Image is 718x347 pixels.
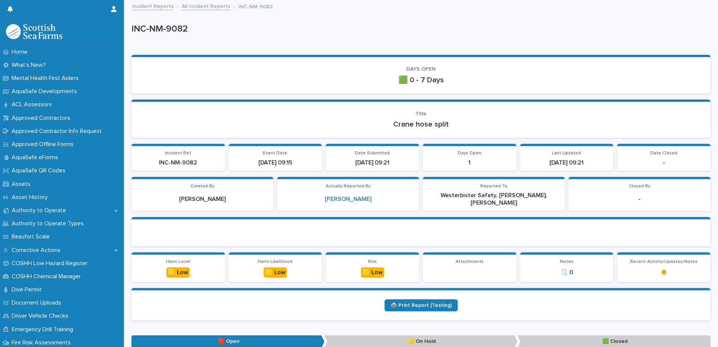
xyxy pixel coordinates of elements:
[355,151,390,155] span: Date Submitted
[427,192,560,206] p: Westerbister Safety, [PERSON_NAME], [PERSON_NAME]
[629,184,650,189] span: Closed By
[385,299,458,311] a: 🖨️ Print Report (Testing)
[9,141,80,148] p: Approved Offline Forms
[621,269,706,276] p: ✴️
[136,196,269,203] p: [PERSON_NAME]
[415,111,427,116] span: Title
[264,267,287,278] div: 🟨 Low
[525,159,609,166] p: [DATE] 09:21
[406,66,436,72] span: DAYS OPEN
[131,24,707,35] p: INC-NM-9082
[9,48,33,56] p: Home
[9,101,58,108] p: ACL Assessors
[9,167,71,174] p: AquaSafe QR Codes
[9,247,66,254] p: Corrective Actions
[630,259,698,264] span: Recent Activity/Updates/Notes
[9,194,54,201] p: Asset History
[456,259,484,264] span: Attachments
[330,159,415,166] p: [DATE] 09:21
[166,259,190,264] span: Harm Level
[9,115,76,122] p: Approved Contractors
[233,159,318,166] p: [DATE] 09:15
[9,299,67,306] p: Document Uploads
[368,259,377,264] span: Risk
[560,259,573,264] span: Notes
[573,196,706,203] p: -
[190,184,214,189] span: Created By
[132,2,173,10] a: Incident Reports
[525,269,609,276] p: 🗒️ 0
[9,62,52,69] p: What's New?
[650,151,677,155] span: Date Closed
[238,2,273,10] p: INC-NM-9082
[427,159,512,166] p: 1
[9,207,72,214] p: Authority to Operate
[621,159,706,166] p: -
[9,339,77,346] p: Fire Risk Assessments
[326,184,371,189] span: Actually Reported By
[9,75,84,82] p: Mental Health First Aiders
[182,2,230,10] a: All Incident Reports
[9,286,48,293] p: Dive Permit
[325,196,371,203] a: [PERSON_NAME]
[263,151,287,155] span: Event Date
[9,312,74,320] p: Driver Vehicle Checks
[9,88,83,95] p: AquaSafe Developments
[136,159,220,166] p: INC-NM-9082
[9,260,94,267] p: COSHH Low Hazard Register
[9,326,79,333] p: Emergency Drill Training
[9,181,36,188] p: Assets
[140,75,701,84] p: 🟩 0 - 7 Days
[166,267,190,278] div: 🟨 Low
[9,273,87,280] p: COSHH Chemical Manager
[552,151,581,155] span: Last Updated
[9,233,56,240] p: Beaufort Scale
[9,220,90,227] p: Authority to Operate Types
[140,120,701,129] p: Crane hose split
[458,151,481,155] span: Days Open
[9,128,108,135] p: Approved Contractor Info Request
[165,151,191,155] span: Incident Ref
[391,303,452,308] span: 🖨️ Print Report (Testing)
[361,267,384,278] div: 🟨 Low
[6,24,62,39] img: bPIBxiqnSb2ggTQWdOVV
[480,184,508,189] span: Reported To
[9,154,64,161] p: AquaSafe eForms
[258,259,293,264] span: Harm Likelihood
